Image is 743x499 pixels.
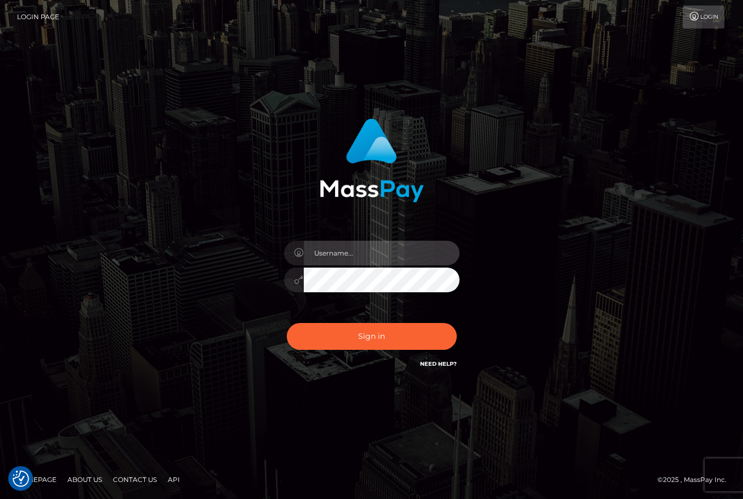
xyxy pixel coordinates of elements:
img: MassPay Login [320,118,424,202]
a: API [163,471,184,488]
a: About Us [63,471,106,488]
div: © 2025 , MassPay Inc. [657,474,735,486]
a: Login Page [17,5,59,29]
button: Sign in [287,323,457,350]
input: Username... [304,241,460,265]
img: Revisit consent button [13,470,29,487]
button: Consent Preferences [13,470,29,487]
a: Homepage [12,471,61,488]
a: Need Help? [420,360,457,367]
a: Login [683,5,724,29]
a: Contact Us [109,471,161,488]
